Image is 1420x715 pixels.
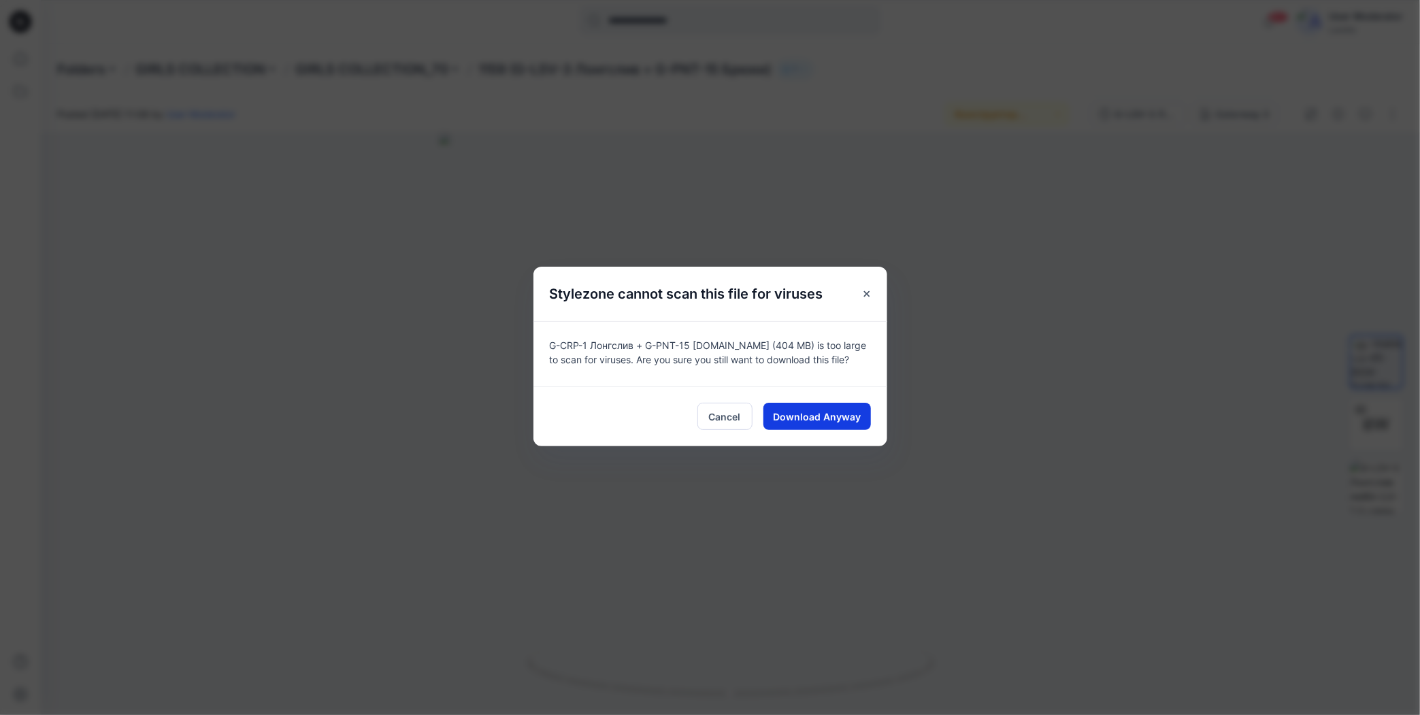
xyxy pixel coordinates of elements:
div: G-CRP-1 Лонгслив + G-PNT-15 [DOMAIN_NAME] (404 MB) is too large to scan for viruses. Are you sure... [533,321,887,386]
button: Close [855,282,879,306]
button: Cancel [697,403,753,430]
span: Cancel [709,410,741,424]
button: Download Anyway [763,403,871,430]
h5: Stylezone cannot scan this file for viruses [533,267,840,321]
span: Download Anyway [773,410,861,424]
